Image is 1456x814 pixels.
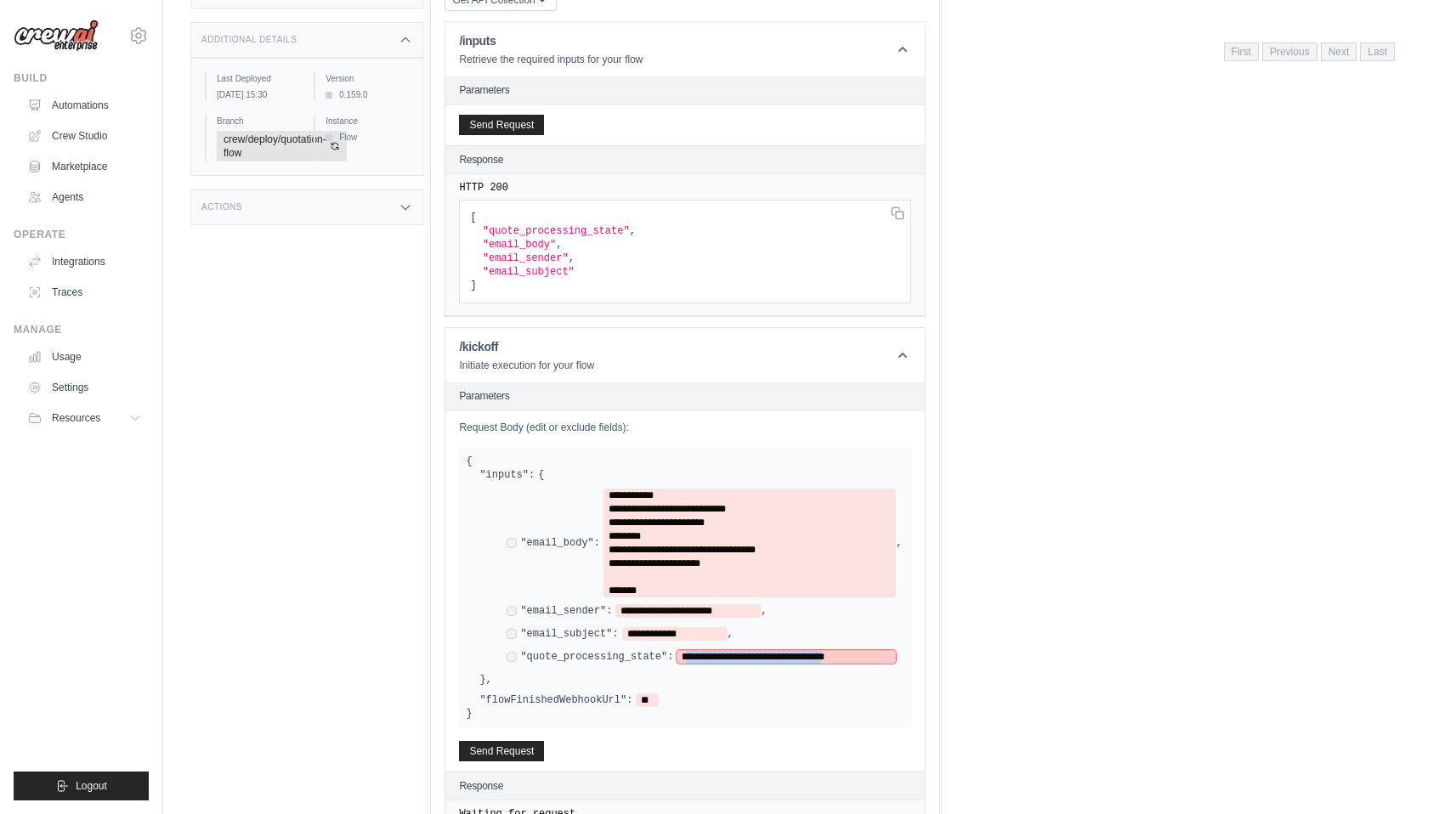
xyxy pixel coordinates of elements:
span: , [761,604,767,618]
h2: Parameters [459,389,911,403]
span: { [466,455,472,467]
h3: Actions [201,202,242,212]
h2: Response [459,153,503,167]
span: "email_subject" [483,266,575,278]
span: Resources [52,411,100,425]
h2: Response [459,779,503,793]
div: 0.159.0 [326,88,409,101]
label: "email_body": [520,536,600,550]
div: Manage [14,323,149,336]
div: Build [14,71,149,85]
span: [ [470,212,476,223]
span: , [556,239,562,251]
a: Automations [20,92,149,119]
img: Logo [14,20,99,52]
button: Logout [14,772,149,800]
a: Usage [20,343,149,370]
pre: HTTP 200 [459,181,911,195]
span: , [486,673,492,687]
span: crew/deploy/quotation-flow [217,131,347,161]
p: Initiate execution for your flow [459,359,594,372]
span: , [569,252,575,264]
label: "email_sender": [520,604,612,618]
div: Flow [326,131,409,144]
span: } [479,673,485,687]
div: 채팅 위젯 [1371,732,1456,814]
label: "flowFinishedWebhookUrl": [479,693,632,707]
a: Traces [20,279,149,306]
time: August 20, 2025 at 15:30 GMT+9 [217,90,267,99]
label: "quote_processing_state": [520,650,673,664]
nav: Pagination [1224,42,1395,61]
span: First [1224,42,1259,61]
label: Version [326,72,409,85]
span: , [630,225,636,237]
span: Next [1321,42,1357,61]
a: Agents [20,184,149,211]
span: { [538,468,544,482]
h1: /inputs [459,32,643,49]
span: Logout [76,779,107,793]
button: Send Request [459,741,544,761]
button: Resources [20,404,149,432]
label: Request Body (edit or exclude fields): [459,421,911,434]
h1: /kickoff [459,338,594,355]
span: Previous [1262,42,1317,61]
p: Retrieve the required inputs for your flow [459,53,643,66]
span: "email_body" [483,239,556,251]
button: Send Request [459,115,544,135]
span: , [896,536,902,550]
a: Integrations [20,248,149,275]
a: Crew Studio [20,122,149,150]
span: "quote_processing_state" [483,225,630,237]
a: Marketplace [20,153,149,180]
label: "email_subject": [520,627,618,641]
a: Settings [20,374,149,401]
h2: Parameters [459,83,911,97]
span: ] [470,280,476,291]
h3: Additional Details [201,35,297,45]
label: Instance [326,115,409,127]
iframe: Chat Widget [1371,732,1456,814]
span: "email_sender" [483,252,569,264]
span: , [728,627,734,641]
span: Last [1360,42,1395,61]
div: Operate [14,228,149,241]
label: Last Deployed [217,72,300,85]
label: Branch [217,115,300,127]
label: "inputs": [479,468,535,482]
span: } [466,708,472,720]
